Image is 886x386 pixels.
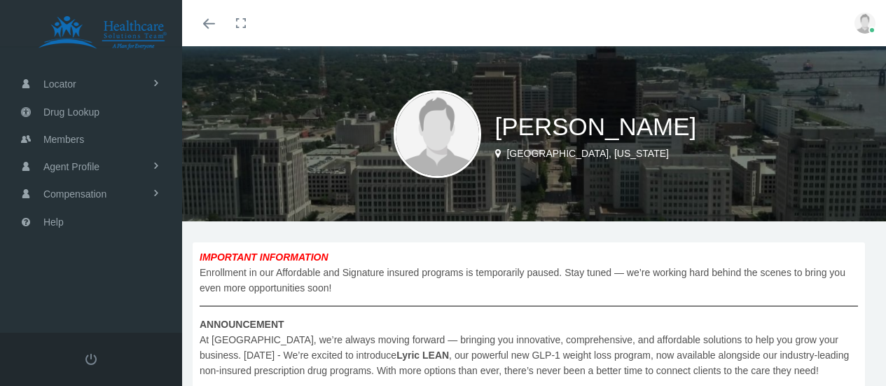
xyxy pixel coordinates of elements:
span: Compensation [43,181,106,207]
b: IMPORTANT INFORMATION [200,251,328,263]
b: ANNOUNCEMENT [200,319,284,330]
b: Lyric LEAN [396,350,449,361]
span: Locator [43,71,76,97]
span: Agent Profile [43,153,99,180]
span: [GEOGRAPHIC_DATA], [US_STATE] [506,148,669,159]
img: HEALTHCARE SOLUTIONS TEAM, LLC [18,15,186,50]
span: Help [43,209,64,235]
span: Drug Lookup [43,99,99,125]
span: [PERSON_NAME] [495,113,697,140]
span: Members [43,126,84,153]
img: user-placeholder.jpg [854,13,875,34]
img: user-placeholder.jpg [394,90,481,178]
